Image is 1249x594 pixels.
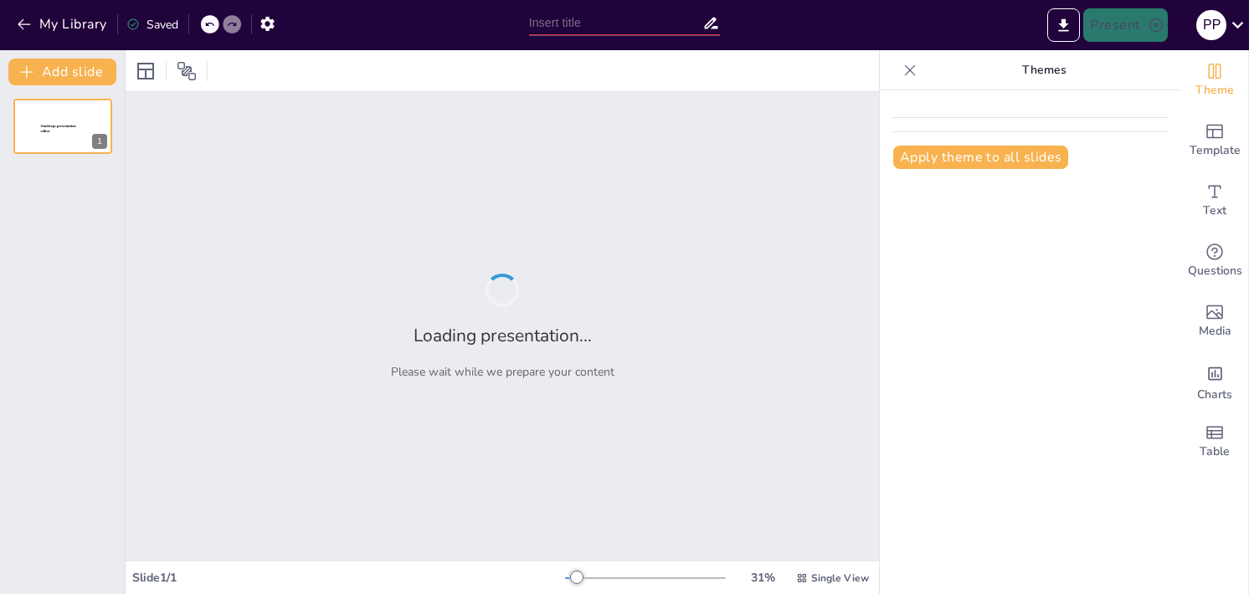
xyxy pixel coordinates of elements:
[1196,10,1226,40] div: P P
[923,50,1164,90] p: Themes
[1181,291,1248,351] div: Add images, graphics, shapes or video
[1203,202,1226,220] span: Text
[529,11,703,35] input: Insert title
[41,125,76,134] span: Sendsteps presentation editor
[1181,50,1248,110] div: Change the overall theme
[1181,412,1248,472] div: Add a table
[1199,322,1231,341] span: Media
[132,570,565,586] div: Slide 1 / 1
[811,571,869,585] span: Single View
[132,58,159,84] div: Layout
[13,99,112,154] div: 1
[126,17,178,33] div: Saved
[1196,8,1226,42] button: P P
[1047,8,1080,42] button: Export to PowerPoint
[1181,231,1248,291] div: Get real-time input from your audience
[391,364,614,380] p: Please wait while we prepare your content
[13,11,114,38] button: My Library
[92,134,107,149] div: 1
[1195,81,1234,100] span: Theme
[743,570,783,586] div: 31 %
[1181,110,1248,171] div: Add ready made slides
[893,146,1068,169] button: Apply theme to all slides
[1197,386,1232,404] span: Charts
[8,59,116,85] button: Add slide
[1200,443,1230,461] span: Table
[1188,262,1242,280] span: Questions
[1083,8,1167,42] button: Present
[1190,141,1241,160] span: Template
[1181,171,1248,231] div: Add text boxes
[1181,351,1248,412] div: Add charts and graphs
[177,61,197,81] span: Position
[414,324,592,347] h2: Loading presentation...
